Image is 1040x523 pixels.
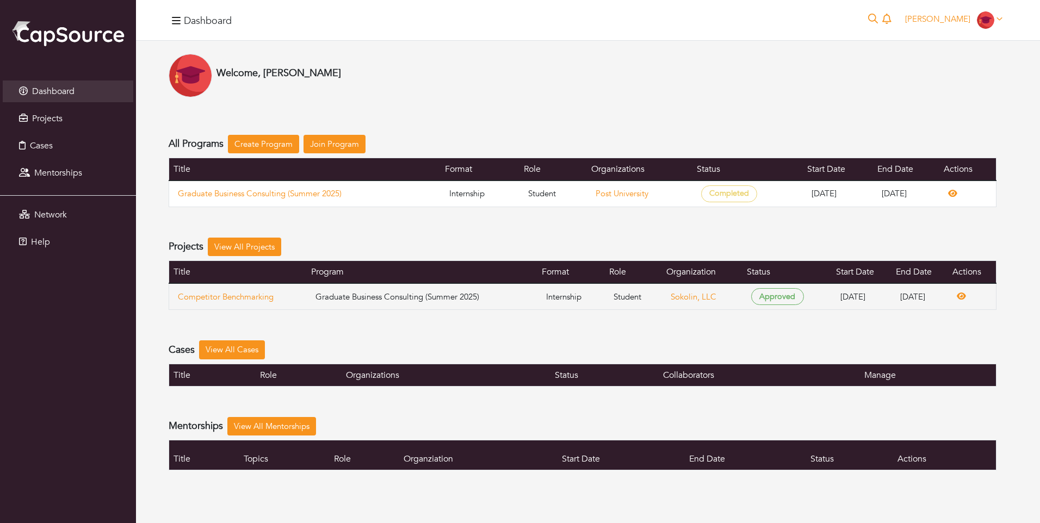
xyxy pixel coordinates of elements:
[832,283,892,309] td: [DATE]
[169,420,223,432] h4: Mentorships
[239,440,330,470] th: Topics
[31,236,50,248] span: Help
[751,288,804,305] span: Approved
[596,188,648,199] a: Post University
[939,158,996,181] th: Actions
[307,283,537,309] td: Graduate Business Consulting (Summer 2025)
[441,158,519,181] th: Format
[34,209,67,221] span: Network
[3,108,133,129] a: Projects
[169,241,203,253] h4: Projects
[199,340,265,359] a: View All Cases
[227,417,316,436] a: View All Mentorships
[900,14,1007,24] a: [PERSON_NAME]
[32,85,75,97] span: Dashboard
[169,138,224,150] h4: All Programs
[537,283,605,309] td: Internship
[178,291,298,303] a: Competitor Benchmarking
[742,261,832,284] th: Status
[701,185,758,202] span: Completed
[685,440,806,470] th: End Date
[587,158,692,181] th: Organizations
[892,283,948,309] td: [DATE]
[873,180,940,207] td: [DATE]
[3,80,133,102] a: Dashboard
[169,344,195,356] h4: Cases
[605,261,663,284] th: Role
[256,364,342,386] th: Role
[208,238,281,257] a: View All Projects
[803,158,873,181] th: Start Date
[873,158,940,181] th: End Date
[860,364,996,386] th: Manage
[216,67,341,79] h4: Welcome, [PERSON_NAME]
[977,11,994,29] img: Student-Icon-6b6867cbad302adf8029cb3ecf392088beec6a544309a027beb5b4b4576828a8.png
[169,440,239,470] th: Title
[832,261,892,284] th: Start Date
[330,440,399,470] th: Role
[169,158,441,181] th: Title
[169,54,212,97] img: Student-Icon-6b6867cbad302adf8029cb3ecf392088beec6a544309a027beb5b4b4576828a8.png
[228,135,299,154] a: Create Program
[659,364,860,386] th: Collaborators
[803,180,873,207] td: [DATE]
[692,158,803,181] th: Status
[671,291,716,302] a: Sokolin, LLC
[34,167,82,179] span: Mentorships
[806,440,894,470] th: Status
[662,261,742,284] th: Organization
[892,261,948,284] th: End Date
[3,204,133,226] a: Network
[307,261,537,284] th: Program
[537,261,605,284] th: Format
[948,261,996,284] th: Actions
[169,261,307,284] th: Title
[3,162,133,184] a: Mentorships
[3,231,133,253] a: Help
[519,180,587,207] td: Student
[558,440,685,470] th: Start Date
[399,440,558,470] th: Organziation
[441,180,519,207] td: Internship
[32,113,63,124] span: Projects
[169,364,256,386] th: Title
[30,140,53,152] span: Cases
[550,364,659,386] th: Status
[605,283,663,309] td: Student
[3,135,133,157] a: Cases
[905,14,970,24] span: [PERSON_NAME]
[184,15,232,27] h4: Dashboard
[342,364,550,386] th: Organizations
[304,135,366,154] a: Join Program
[11,19,125,47] img: cap_logo.png
[519,158,587,181] th: Role
[178,188,432,200] a: Graduate Business Consulting (Summer 2025)
[893,440,996,470] th: Actions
